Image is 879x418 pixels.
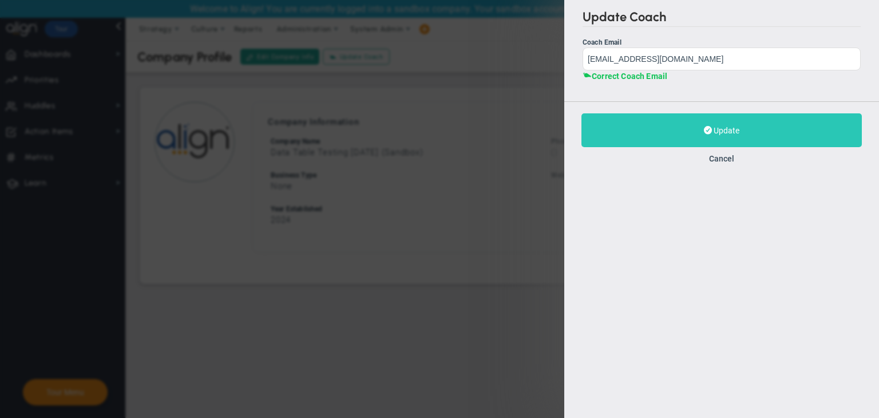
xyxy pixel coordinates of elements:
[581,113,862,147] button: Update
[714,126,739,135] span: Update
[583,38,861,46] div: Coach Email
[583,48,861,70] input: Coach Email
[583,9,861,27] h2: Update Coach
[583,70,861,81] h4: Correct Coach Email
[709,154,734,163] button: Cancel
